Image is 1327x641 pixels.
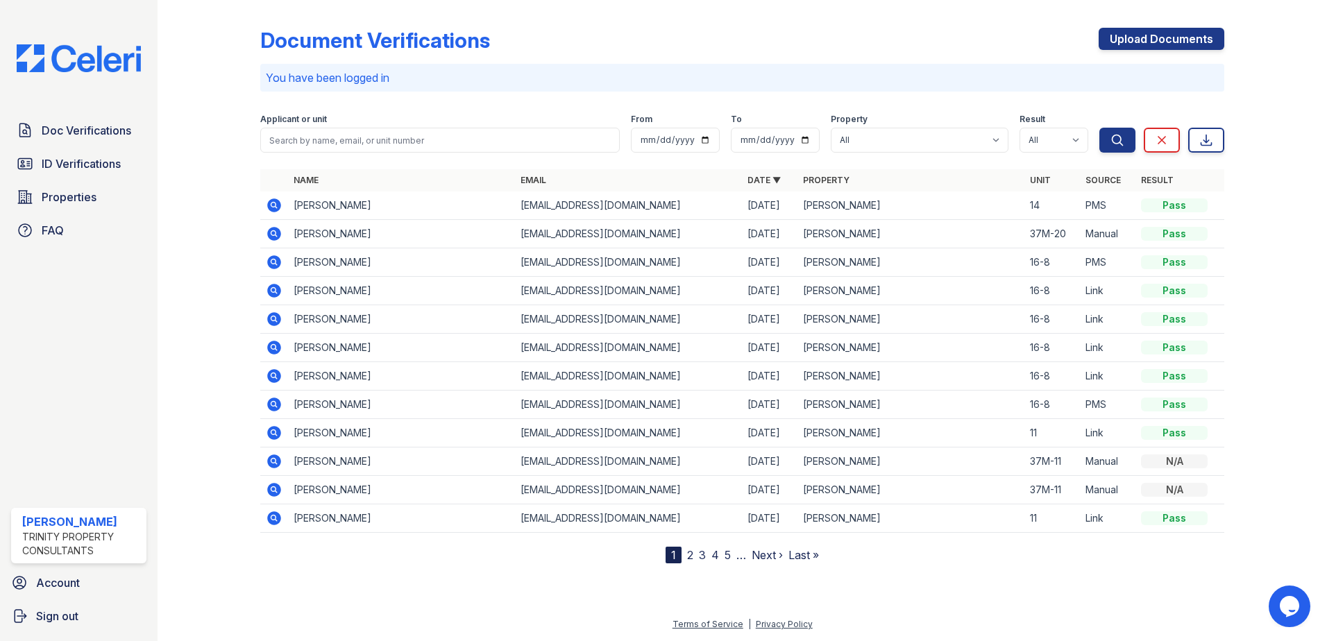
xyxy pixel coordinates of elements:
td: PMS [1080,191,1135,220]
a: Unit [1030,175,1051,185]
span: Properties [42,189,96,205]
td: [EMAIL_ADDRESS][DOMAIN_NAME] [515,391,742,419]
td: 37M-11 [1024,447,1080,476]
a: Privacy Policy [756,619,813,629]
td: [EMAIL_ADDRESS][DOMAIN_NAME] [515,504,742,533]
span: Account [36,574,80,591]
div: Pass [1141,398,1208,411]
a: Property [803,175,850,185]
td: [PERSON_NAME] [797,476,1024,504]
label: From [631,114,652,125]
a: Date ▼ [747,175,781,185]
td: [EMAIL_ADDRESS][DOMAIN_NAME] [515,362,742,391]
span: FAQ [42,222,64,239]
iframe: chat widget [1269,586,1313,627]
td: [PERSON_NAME] [797,334,1024,362]
td: [DATE] [742,391,797,419]
td: 16-8 [1024,277,1080,305]
td: [EMAIL_ADDRESS][DOMAIN_NAME] [515,277,742,305]
div: N/A [1141,454,1208,468]
td: [DATE] [742,447,797,476]
td: [EMAIL_ADDRESS][DOMAIN_NAME] [515,476,742,504]
td: PMS [1080,391,1135,419]
a: Terms of Service [673,619,743,629]
div: Pass [1141,426,1208,440]
div: Pass [1141,312,1208,326]
td: [PERSON_NAME] [797,191,1024,220]
a: Source [1085,175,1121,185]
span: ID Verifications [42,155,121,172]
td: [PERSON_NAME] [288,334,515,362]
div: Document Verifications [260,28,490,53]
a: FAQ [11,216,146,244]
td: Manual [1080,476,1135,504]
td: [PERSON_NAME] [288,504,515,533]
td: [EMAIL_ADDRESS][DOMAIN_NAME] [515,305,742,334]
div: Pass [1141,255,1208,269]
td: [PERSON_NAME] [797,220,1024,248]
img: CE_Logo_Blue-a8612792a0a2168367f1c8372b55b34899dd931a85d93a1a3d3e32e68fde9ad4.png [6,44,152,72]
td: [PERSON_NAME] [797,248,1024,277]
td: Link [1080,277,1135,305]
td: 16-8 [1024,248,1080,277]
td: [PERSON_NAME] [797,277,1024,305]
td: [PERSON_NAME] [797,504,1024,533]
div: Trinity Property Consultants [22,530,141,558]
a: 5 [725,548,731,562]
a: ID Verifications [11,150,146,178]
div: Pass [1141,511,1208,525]
td: [DATE] [742,334,797,362]
a: 2 [687,548,693,562]
td: [PERSON_NAME] [797,419,1024,447]
input: Search by name, email, or unit number [260,128,620,153]
td: [DATE] [742,248,797,277]
td: [EMAIL_ADDRESS][DOMAIN_NAME] [515,419,742,447]
td: Manual [1080,220,1135,248]
td: Manual [1080,447,1135,476]
td: [DATE] [742,419,797,447]
td: [PERSON_NAME] [797,305,1024,334]
td: 37M-11 [1024,476,1080,504]
td: [EMAIL_ADDRESS][DOMAIN_NAME] [515,191,742,220]
td: PMS [1080,248,1135,277]
span: Doc Verifications [42,122,131,139]
div: Pass [1141,369,1208,383]
td: [PERSON_NAME] [288,447,515,476]
td: [DATE] [742,476,797,504]
td: 11 [1024,504,1080,533]
label: Result [1020,114,1045,125]
div: Pass [1141,341,1208,354]
label: Property [831,114,868,125]
a: 4 [711,548,719,562]
td: [DATE] [742,362,797,391]
td: Link [1080,504,1135,533]
a: Sign out [6,602,152,630]
td: 14 [1024,191,1080,220]
td: [DATE] [742,305,797,334]
td: [EMAIL_ADDRESS][DOMAIN_NAME] [515,220,742,248]
label: Applicant or unit [260,114,327,125]
a: Next › [752,548,783,562]
p: You have been logged in [266,69,1219,86]
td: [EMAIL_ADDRESS][DOMAIN_NAME] [515,447,742,476]
a: 3 [699,548,706,562]
a: Doc Verifications [11,117,146,144]
td: 16-8 [1024,305,1080,334]
a: Last » [788,548,819,562]
td: 16-8 [1024,391,1080,419]
td: [PERSON_NAME] [288,305,515,334]
div: 1 [666,547,682,563]
td: [PERSON_NAME] [288,191,515,220]
td: [PERSON_NAME] [288,248,515,277]
td: Link [1080,419,1135,447]
div: Pass [1141,198,1208,212]
a: Account [6,569,152,597]
td: [PERSON_NAME] [288,277,515,305]
td: 16-8 [1024,334,1080,362]
td: [DATE] [742,220,797,248]
td: [DATE] [742,277,797,305]
td: [PERSON_NAME] [288,391,515,419]
a: Result [1141,175,1174,185]
td: Link [1080,362,1135,391]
